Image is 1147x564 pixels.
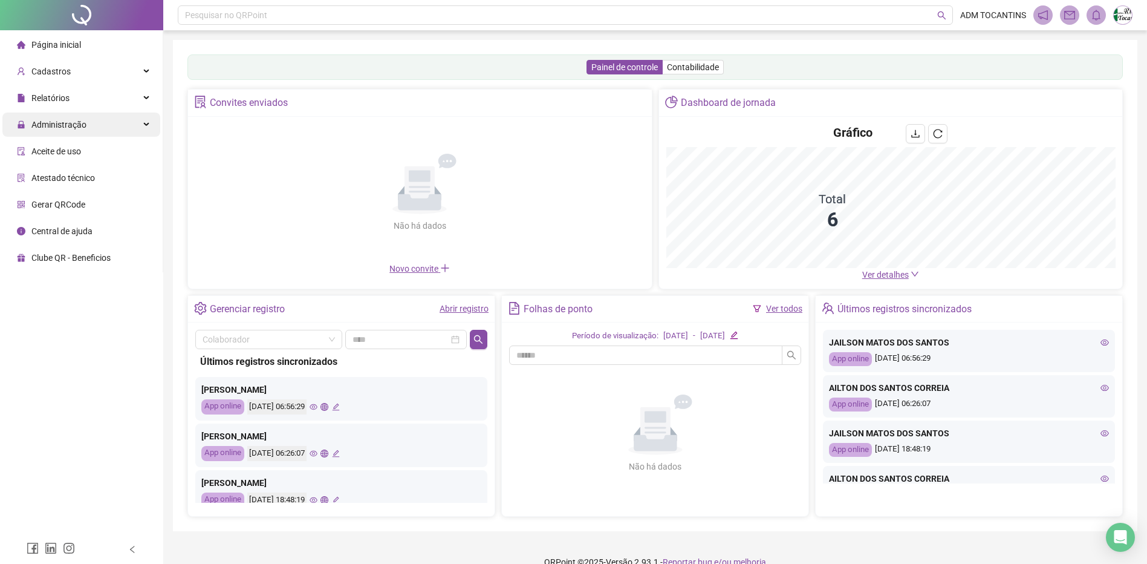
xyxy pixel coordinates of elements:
[17,227,25,235] span: info-circle
[45,542,57,554] span: linkedin
[1100,384,1109,392] span: eye
[700,330,725,343] div: [DATE]
[1100,429,1109,438] span: eye
[960,8,1026,22] span: ADM TOCANTINS
[1100,474,1109,483] span: eye
[829,398,1109,412] div: [DATE] 06:26:07
[829,398,872,412] div: App online
[332,450,340,457] span: edit
[201,476,481,490] div: [PERSON_NAME]
[31,226,93,236] span: Central de ajuda
[201,430,481,443] div: [PERSON_NAME]
[693,330,695,343] div: -
[201,446,244,461] div: App online
[829,352,872,366] div: App online
[508,302,521,315] span: file-text
[320,450,328,457] span: global
[320,403,328,411] span: global
[862,270,909,280] span: Ver detalhes
[730,331,738,339] span: edit
[332,403,340,411] span: edit
[247,446,307,461] div: [DATE] 06:26:07
[320,496,328,504] span: global
[201,383,481,396] div: [PERSON_NAME]
[600,460,711,473] div: Não há dados
[17,174,25,182] span: solution
[829,381,1109,395] div: AILTON DOS SANTOS CORREIA
[31,120,86,130] span: Administração
[591,62,658,72] span: Painel de controle
[27,542,39,554] span: facebook
[194,302,207,315] span: setting
[911,129,920,139] span: download
[829,443,872,457] div: App online
[310,403,317,411] span: eye
[665,96,678,108] span: pie-chart
[1064,10,1075,21] span: mail
[933,129,943,139] span: reload
[753,304,761,313] span: filter
[17,200,25,209] span: qrcode
[829,352,1109,366] div: [DATE] 06:56:29
[201,399,244,415] div: App online
[1038,10,1048,21] span: notification
[681,93,776,113] div: Dashboard de jornada
[63,542,75,554] span: instagram
[17,147,25,156] span: audit
[210,93,288,113] div: Convites enviados
[440,304,489,313] a: Abrir registro
[440,263,450,273] span: plus
[862,270,919,280] a: Ver detalhes down
[937,11,946,20] span: search
[1091,10,1102,21] span: bell
[194,96,207,108] span: solution
[201,493,244,508] div: App online
[247,493,307,508] div: [DATE] 18:48:19
[31,40,81,50] span: Página inicial
[364,219,475,232] div: Não há dados
[663,330,688,343] div: [DATE]
[31,173,95,183] span: Atestado técnico
[200,354,483,369] div: Últimos registros sincronizados
[389,264,450,274] span: Novo convite
[473,335,483,344] span: search
[310,450,317,457] span: eye
[17,120,25,129] span: lock
[17,94,25,102] span: file
[1100,338,1109,347] span: eye
[829,443,1109,457] div: [DATE] 18:48:19
[1114,6,1132,24] img: 84443
[31,200,85,209] span: Gerar QRCode
[524,299,593,320] div: Folhas de ponto
[833,124,872,141] h4: Gráfico
[17,67,25,76] span: user-add
[31,67,71,76] span: Cadastros
[667,62,719,72] span: Contabilidade
[787,350,796,360] span: search
[31,93,70,103] span: Relatórios
[31,146,81,156] span: Aceite de uso
[911,270,919,278] span: down
[829,427,1109,440] div: JAILSON MATOS DOS SANTOS
[766,304,802,313] a: Ver todos
[829,472,1109,485] div: AILTON DOS SANTOS CORREIA
[829,336,1109,349] div: JAILSON MATOS DOS SANTOS
[247,399,307,415] div: [DATE] 06:56:29
[210,299,285,320] div: Gerenciar registro
[310,496,317,504] span: eye
[17,41,25,49] span: home
[1106,523,1135,552] div: Open Intercom Messenger
[332,496,340,504] span: edit
[128,545,137,554] span: left
[31,253,111,263] span: Clube QR - Beneficios
[822,302,834,315] span: team
[837,299,972,320] div: Últimos registros sincronizados
[572,330,658,343] div: Período de visualização:
[17,254,25,262] span: gift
